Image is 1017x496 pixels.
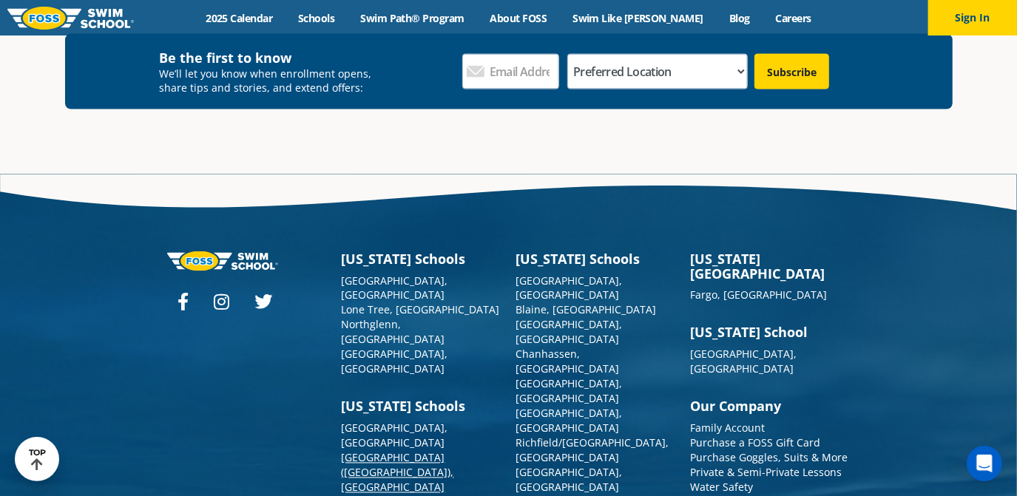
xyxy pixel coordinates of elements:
[342,421,448,450] a: [GEOGRAPHIC_DATA], [GEOGRAPHIC_DATA]
[691,466,842,480] a: Private & Semi-Private Lessons
[516,407,623,435] a: [GEOGRAPHIC_DATA], [GEOGRAPHIC_DATA]
[691,347,797,376] a: [GEOGRAPHIC_DATA], [GEOGRAPHIC_DATA]
[763,11,824,25] a: Careers
[516,347,620,376] a: Chanhassen, [GEOGRAPHIC_DATA]
[516,377,623,406] a: [GEOGRAPHIC_DATA], [GEOGRAPHIC_DATA]
[691,480,754,495] a: Water Safety
[560,11,717,25] a: Swim Like [PERSON_NAME]
[516,318,623,347] a: [GEOGRAPHIC_DATA], [GEOGRAPHIC_DATA]
[691,451,848,465] a: Purchase Goggles, Suits & More
[516,466,623,495] a: [GEOGRAPHIC_DATA], [GEOGRAPHIC_DATA]
[716,11,763,25] a: Blog
[342,274,448,302] a: [GEOGRAPHIC_DATA], [GEOGRAPHIC_DATA]
[462,54,559,89] input: Email Address
[342,399,501,414] h3: [US_STATE] Schools
[691,421,766,435] a: Family Account
[477,11,560,25] a: About FOSS
[167,251,278,271] img: Foss-logo-horizontal-white.svg
[691,251,851,281] h3: [US_STATE][GEOGRAPHIC_DATA]
[342,318,445,347] a: Northglenn, [GEOGRAPHIC_DATA]
[691,436,821,450] a: Purchase a FOSS Gift Card
[516,436,669,465] a: Richfield/[GEOGRAPHIC_DATA], [GEOGRAPHIC_DATA]
[691,325,851,340] h3: [US_STATE] School
[285,11,348,25] a: Schools
[516,251,676,266] h3: [US_STATE] Schools
[348,11,477,25] a: Swim Path® Program
[516,303,657,317] a: Blaine, [GEOGRAPHIC_DATA]
[160,49,382,67] h4: Be the first to know
[7,7,134,30] img: FOSS Swim School Logo
[160,67,382,95] p: We’ll let you know when enrollment opens, share tips and stories, and extend offers:
[691,399,851,414] h3: Our Company
[691,288,828,302] a: Fargo, [GEOGRAPHIC_DATA]
[342,451,454,495] a: [GEOGRAPHIC_DATA] ([GEOGRAPHIC_DATA]), [GEOGRAPHIC_DATA]
[516,274,623,302] a: [GEOGRAPHIC_DATA], [GEOGRAPHIC_DATA]
[29,448,46,471] div: TOP
[342,303,500,317] a: Lone Tree, [GEOGRAPHIC_DATA]
[193,11,285,25] a: 2025 Calendar
[342,251,501,266] h3: [US_STATE] Schools
[342,347,448,376] a: [GEOGRAPHIC_DATA], [GEOGRAPHIC_DATA]
[967,446,1002,481] div: Open Intercom Messenger
[754,54,829,89] input: Subscribe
